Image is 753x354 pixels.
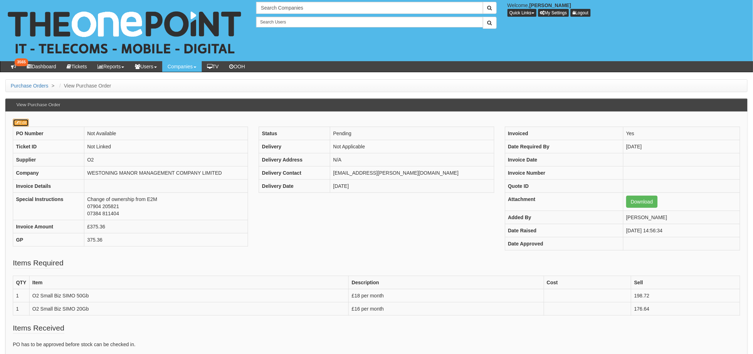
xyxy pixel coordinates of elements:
[256,2,483,14] input: Search Companies
[13,153,84,167] th: Supplier
[29,302,349,316] td: O2 Small Biz SIMO 20Gb
[505,211,623,224] th: Added By
[84,220,248,233] td: £375.36
[330,127,494,140] td: Pending
[15,58,28,66] span: 3565
[259,167,330,180] th: Delivery Contact
[29,276,349,289] th: Item
[330,180,494,193] td: [DATE]
[349,302,544,316] td: £16 per month
[502,2,753,17] div: Welcome,
[259,127,330,140] th: Status
[544,276,631,289] th: Cost
[330,167,494,180] td: [EMAIL_ADDRESS][PERSON_NAME][DOMAIN_NAME]
[13,276,30,289] th: QTY
[623,224,740,237] td: [DATE] 14:56:34
[505,193,623,211] th: Attachment
[13,258,63,269] legend: Items Required
[29,289,349,302] td: O2 Small Biz SIMO 50Gb
[13,233,84,247] th: GP
[623,140,740,153] td: [DATE]
[13,193,84,220] th: Special Instructions
[330,153,494,167] td: N/A
[13,99,64,111] h3: View Purchase Order
[505,180,623,193] th: Quote ID
[13,127,84,140] th: PO Number
[631,289,740,302] td: 198.72
[505,140,623,153] th: Date Required By
[259,140,330,153] th: Delivery
[13,289,30,302] td: 1
[13,220,84,233] th: Invoice Amount
[505,224,623,237] th: Date Raised
[259,180,330,193] th: Delivery Date
[11,83,48,89] a: Purchase Orders
[84,193,248,220] td: Change of ownership from E2M 07904 205821 07384 811404
[202,61,224,72] a: TV
[13,167,84,180] th: Company
[570,9,591,17] a: Logout
[224,61,251,72] a: OOH
[84,167,248,180] td: WESTONING MANOR MANAGEMENT COMPANY LIMITED
[330,140,494,153] td: Not Applicable
[21,61,62,72] a: Dashboard
[13,140,84,153] th: Ticket ID
[631,276,740,289] th: Sell
[349,289,544,302] td: £18 per month
[631,302,740,316] td: 176.64
[58,82,111,89] li: View Purchase Order
[538,9,569,17] a: My Settings
[349,276,544,289] th: Description
[84,233,248,247] td: 375.36
[84,140,248,153] td: Not Linked
[505,153,623,167] th: Invoice Date
[507,9,537,17] button: Quick Links
[13,323,64,334] legend: Items Received
[259,153,330,167] th: Delivery Address
[505,127,623,140] th: Invoiced
[84,153,248,167] td: O2
[13,119,29,127] a: Edit
[62,61,93,72] a: Tickets
[92,61,130,72] a: Reports
[13,180,84,193] th: Invoice Details
[505,237,623,250] th: Date Approved
[505,167,623,180] th: Invoice Number
[13,302,30,316] td: 1
[13,341,740,348] p: PO has to be approved before stock can be checked in.
[623,127,740,140] td: Yes
[623,211,740,224] td: [PERSON_NAME]
[84,127,248,140] td: Not Available
[626,196,658,208] a: Download
[256,17,483,27] input: Search Users
[162,61,202,72] a: Companies
[530,2,571,8] b: [PERSON_NAME]
[130,61,162,72] a: Users
[50,83,56,89] span: >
